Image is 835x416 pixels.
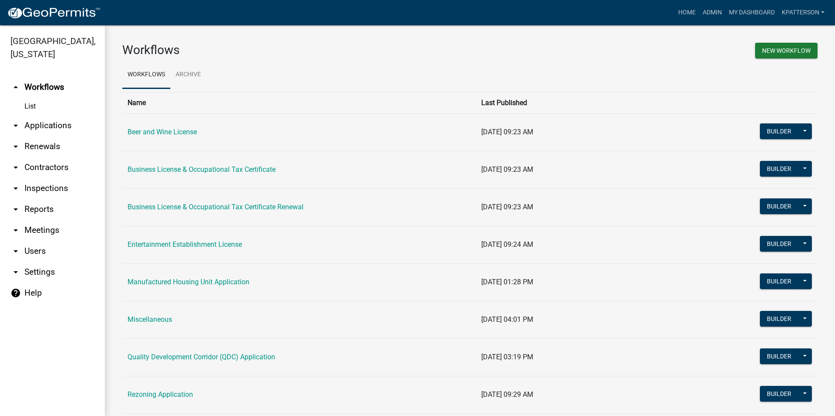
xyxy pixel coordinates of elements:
[760,161,798,177] button: Builder
[481,353,533,361] span: [DATE] 03:19 PM
[128,203,304,211] a: Business License & Occupational Tax Certificate Renewal
[476,92,697,113] th: Last Published
[128,278,249,286] a: Manufactured Housing Unit Application
[128,390,193,399] a: Rezoning Application
[481,165,533,174] span: [DATE] 09:23 AM
[481,240,533,249] span: [DATE] 09:24 AM
[128,240,242,249] a: Entertainment Establishment License
[122,43,463,58] h3: Workflows
[128,353,275,361] a: Quality Development Corridor (QDC) Application
[760,386,798,402] button: Builder
[699,4,725,21] a: Admin
[128,315,172,324] a: Miscellaneous
[760,198,798,214] button: Builder
[128,165,276,174] a: Business License & Occupational Tax Certificate
[755,43,818,58] button: New Workflow
[760,123,798,139] button: Builder
[481,390,533,399] span: [DATE] 09:29 AM
[481,128,533,136] span: [DATE] 09:23 AM
[10,225,21,235] i: arrow_drop_down
[128,128,197,136] a: Beer and Wine License
[481,203,533,211] span: [DATE] 09:23 AM
[10,82,21,92] i: arrow_drop_up
[760,236,798,252] button: Builder
[10,120,21,131] i: arrow_drop_down
[10,183,21,194] i: arrow_drop_down
[10,267,21,277] i: arrow_drop_down
[10,288,21,298] i: help
[122,92,476,113] th: Name
[760,348,798,364] button: Builder
[10,204,21,215] i: arrow_drop_down
[10,246,21,256] i: arrow_drop_down
[10,141,21,152] i: arrow_drop_down
[10,162,21,173] i: arrow_drop_down
[675,4,699,21] a: Home
[760,273,798,289] button: Builder
[760,311,798,327] button: Builder
[170,61,206,89] a: Archive
[122,61,170,89] a: Workflows
[778,4,828,21] a: KPATTERSON
[481,315,533,324] span: [DATE] 04:01 PM
[481,278,533,286] span: [DATE] 01:28 PM
[725,4,778,21] a: My Dashboard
